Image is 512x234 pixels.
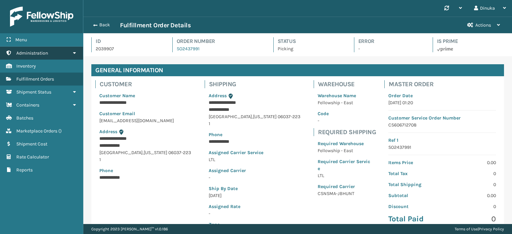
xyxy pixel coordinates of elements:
[143,150,144,155] span: ,
[16,102,39,108] span: Containers
[89,22,120,28] button: Back
[388,170,438,177] p: Total Tax
[455,224,504,234] div: |
[479,227,504,231] a: Privacy Policy
[388,92,496,99] p: Order Date
[99,117,193,124] p: [EMAIL_ADDRESS][DOMAIN_NAME]
[278,45,342,52] p: Picking
[388,159,438,166] p: Items Price
[388,214,438,224] p: Total Paid
[16,154,49,160] span: Rate Calculator
[388,203,438,210] p: Discount
[120,21,191,29] h3: Fulfillment Order Details
[16,141,47,147] span: Shipment Cost
[209,131,302,138] p: Phone
[318,117,372,124] p: -
[389,80,500,88] h4: Master Order
[209,210,302,217] p: -
[252,114,253,119] span: ,
[358,37,421,45] h4: Error
[16,167,33,173] span: Reports
[209,149,302,156] p: Assigned Carrier Service
[15,37,27,43] span: Menu
[318,92,372,99] p: Warehouse Name
[455,227,478,231] a: Terms of Use
[318,99,372,106] p: Fellowship - East
[100,80,197,88] h4: Customer
[388,137,496,144] p: Ref 1
[16,76,54,82] span: Fulfillment Orders
[96,37,160,45] h4: Id
[177,46,200,52] a: SO2437991
[96,45,160,52] p: 2039907
[16,63,36,69] span: Inventory
[318,190,372,197] p: CSNSMA-JBHUNT
[209,167,302,174] p: Assigned Carrier
[144,150,167,155] span: [US_STATE]
[388,115,496,121] p: Customer Service Order Number
[388,121,496,128] p: CS606712708
[16,50,48,56] span: Administration
[16,115,33,121] span: Batches
[91,64,504,76] h4: General Information
[10,7,73,27] img: logo
[446,181,496,188] p: 0
[209,156,302,163] p: LTL
[16,89,51,95] span: Shipment Status
[318,183,372,190] p: Required Carrier
[99,92,193,99] p: Customer Name
[318,158,372,172] p: Required Carrier Service
[461,17,506,33] button: Actions
[475,22,491,28] span: Actions
[209,192,302,199] p: [DATE]
[318,140,372,147] p: Required Warehouse
[16,128,57,134] span: Marketplace Orders
[388,99,496,106] p: [DATE] 01:20
[209,114,252,119] span: [GEOGRAPHIC_DATA]
[91,224,168,234] p: Copyright 2023 [PERSON_NAME]™ v 1.0.186
[58,128,62,134] span: ( )
[446,159,496,166] p: 0.00
[99,150,143,155] span: [GEOGRAPHIC_DATA]
[437,37,504,45] h4: Is Prime
[209,185,302,192] p: Ship By Date
[209,221,302,228] p: Zone
[209,93,227,99] span: Address
[446,214,496,224] p: 0
[209,203,302,210] p: Assigned Rate
[388,181,438,188] p: Total Shipping
[209,174,302,181] p: -
[253,114,277,119] span: [US_STATE]
[446,203,496,210] p: 0
[99,129,117,134] span: Address
[388,192,438,199] p: Subtotal
[278,37,342,45] h4: Status
[99,167,193,174] p: Phone
[358,45,421,52] p: -
[318,110,372,117] p: Code
[318,147,372,154] p: Fellowship - East
[318,172,372,179] p: LTL
[446,192,496,199] p: 0.00
[388,144,496,151] p: SO2437991
[209,80,306,88] h4: Shipping
[99,110,193,117] p: Customer Email
[318,128,376,136] h4: Required Shipping
[446,170,496,177] p: 0
[318,80,376,88] h4: Warehouse
[177,37,261,45] h4: Order Number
